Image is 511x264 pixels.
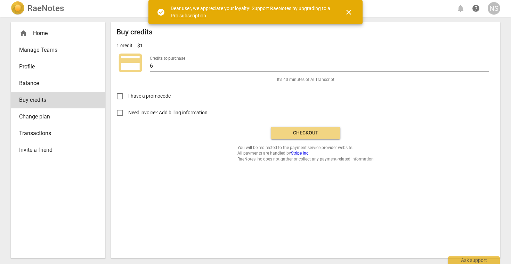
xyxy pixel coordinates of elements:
img: Logo [11,1,25,15]
button: Checkout [271,127,340,139]
a: Help [470,2,482,15]
span: I have a promocode [128,92,171,100]
span: Buy credits [19,96,91,104]
span: You will be redirected to the payment service provider website. All payments are handled by RaeNo... [237,145,374,162]
span: Transactions [19,129,91,138]
div: Home [19,29,91,38]
p: 1 credit = $1 [116,42,143,49]
label: Credits to purchase [150,56,185,60]
a: Pro subscription [171,13,206,18]
button: Close [340,4,357,20]
div: Home [11,25,105,42]
span: Checkout [276,130,335,137]
button: NS [488,2,500,15]
span: Change plan [19,113,91,121]
h2: Buy credits [116,28,153,36]
a: Invite a friend [11,142,105,158]
span: It's 40 minutes of AI Transcript [277,77,334,83]
span: Balance [19,79,91,88]
div: Ask support [448,256,500,264]
span: Need invoice? Add billing information [128,109,209,116]
a: Profile [11,58,105,75]
div: Dear user, we appreciate your loyalty! Support RaeNotes by upgrading to a [171,5,332,19]
a: Change plan [11,108,105,125]
span: credit_card [116,49,144,77]
a: LogoRaeNotes [11,1,64,15]
span: Manage Teams [19,46,91,54]
span: help [472,4,480,13]
a: Stripe Inc. [291,151,309,156]
a: Balance [11,75,105,92]
span: close [344,8,353,16]
a: Transactions [11,125,105,142]
span: Invite a friend [19,146,91,154]
span: Profile [19,63,91,71]
h2: RaeNotes [27,3,64,13]
a: Manage Teams [11,42,105,58]
span: check_circle [157,8,165,16]
span: home [19,29,27,38]
a: Buy credits [11,92,105,108]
